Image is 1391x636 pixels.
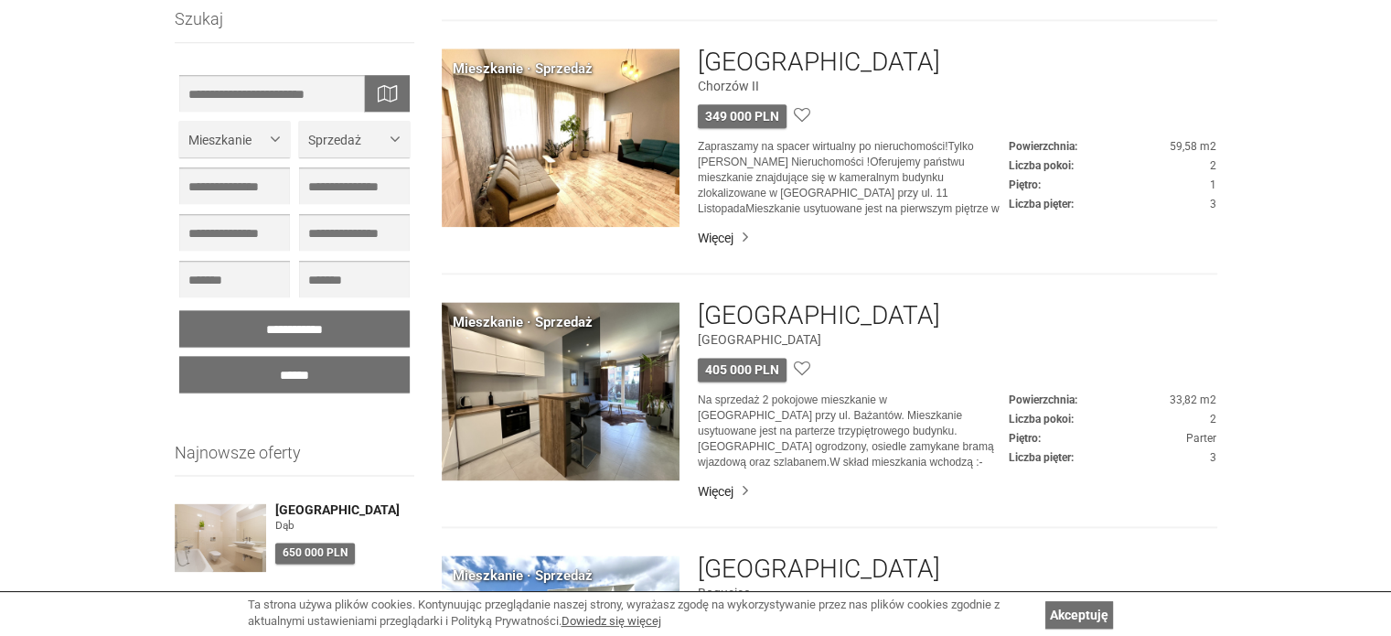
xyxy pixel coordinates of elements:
img: Mieszkanie Sprzedaż Katowice Piotrowice Bażantów [442,302,679,480]
span: Sprzedaż [308,131,387,149]
dd: 3 [1009,197,1216,212]
a: Akceptuję [1045,601,1113,629]
dt: Liczba pokoi: [1009,412,1074,427]
a: [GEOGRAPHIC_DATA] [275,503,415,517]
div: Wyszukaj na mapie [364,75,410,112]
div: 405 000 PLN [698,358,786,382]
img: Mieszkanie Sprzedaż Chorzów Chorzów II 11 Listopada [442,49,679,227]
dt: Piętro: [1009,178,1041,193]
figure: Bogucice [698,584,1216,602]
h3: Szukaj [175,10,415,43]
dt: Liczba pięter: [1009,197,1074,212]
dt: Liczba pięter: [1009,450,1074,466]
figure: [GEOGRAPHIC_DATA] [698,330,1216,349]
dd: Parter [1009,431,1216,447]
dt: Powierzchnia: [1009,393,1077,408]
dt: Powierzchnia: [1009,139,1077,155]
div: Mieszkanie · Sprzedaż [453,59,593,79]
div: Mieszkanie · Sprzedaż [453,313,593,332]
p: Na sprzedaż 2 pokojowe mieszkanie w [GEOGRAPHIC_DATA] przy ul. Bażantów. Mieszkanie usytuowane je... [698,393,1009,471]
span: Mieszkanie [188,131,267,149]
div: Ta strona używa plików cookies. Kontynuując przeglądanie naszej strony, wyrażasz zgodę na wykorzy... [248,597,1036,631]
dd: 1 [1009,178,1216,193]
a: [GEOGRAPHIC_DATA] [698,555,940,584]
dd: 3 [1009,450,1216,466]
dd: 2 [1009,412,1216,427]
figure: Dąb [275,518,415,534]
a: [GEOGRAPHIC_DATA] [698,49,940,77]
a: Więcej [698,229,1216,247]
a: [GEOGRAPHIC_DATA] [698,302,940,330]
a: Więcej [698,482,1216,501]
dd: 2 [1009,158,1216,174]
dt: Liczba pokoi: [1009,158,1074,174]
h3: Najnowsze oferty [175,444,415,477]
p: Zapraszamy na spacer wirtualny po nieruchomości!Tylko [PERSON_NAME] Nieruchomości !Oferujemy pańs... [698,139,1009,218]
figure: Chorzów II [698,77,1216,95]
div: Mieszkanie · Sprzedaż [453,566,593,586]
button: Sprzedaż [299,121,410,157]
a: Dowiedz się więcej [562,614,661,628]
div: 650 000 PLN [275,543,355,564]
div: 349 000 PLN [698,104,786,128]
dd: 59,58 m2 [1009,139,1216,155]
button: Mieszkanie [179,121,290,157]
dd: 33,82 m2 [1009,393,1216,408]
dt: Piętro: [1009,431,1041,447]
